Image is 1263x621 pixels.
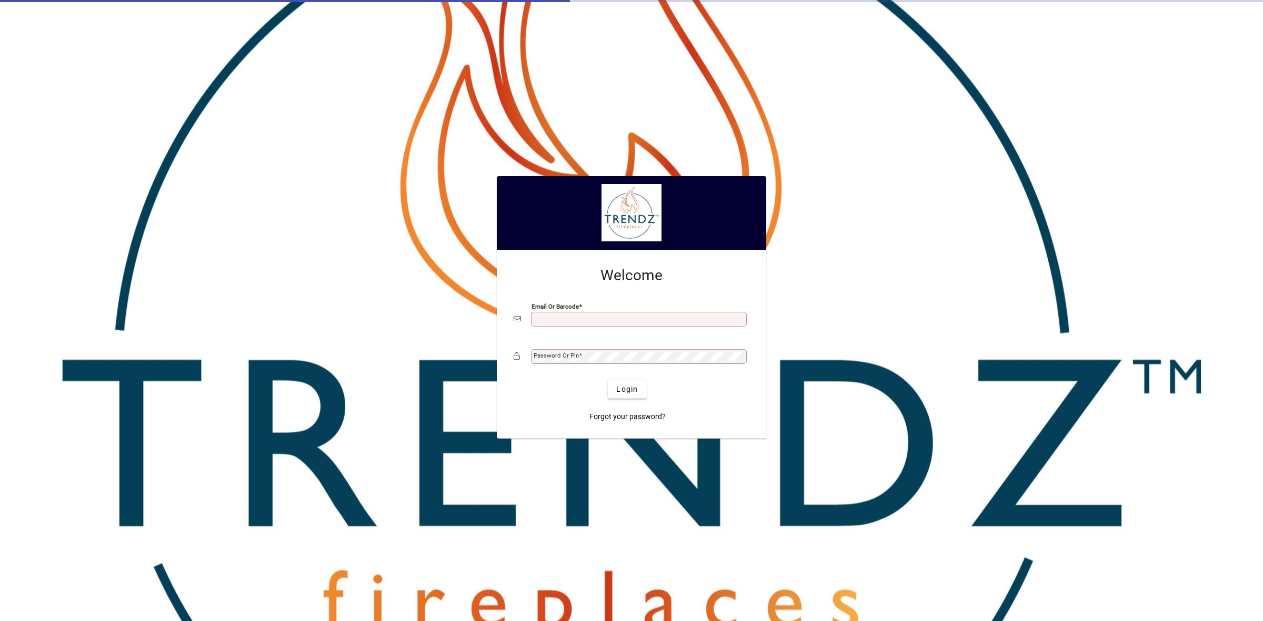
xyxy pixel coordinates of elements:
span: Forgot your password? [589,411,666,422]
span: Login [616,384,638,395]
mat-label: Email or Barcode [532,303,579,310]
a: Forgot your password? [585,407,670,426]
h2: Welcome [514,267,749,284]
mat-label: Password or Pin [534,352,579,359]
button: Login [608,380,646,399]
